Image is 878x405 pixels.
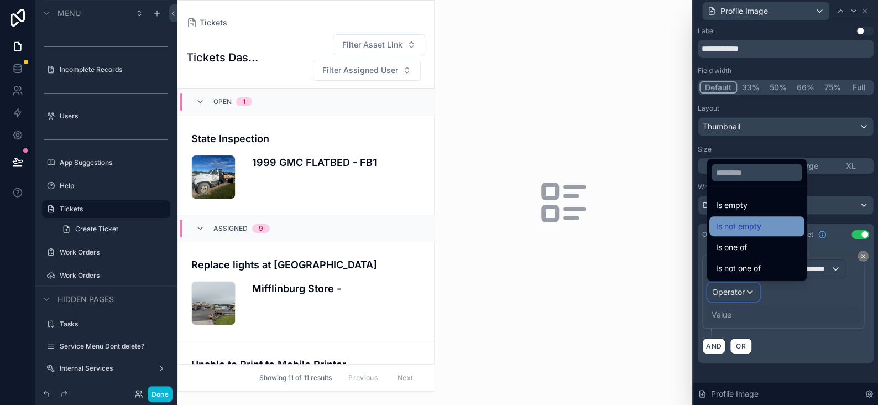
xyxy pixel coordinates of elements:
[60,271,168,280] label: Work Orders
[58,294,114,305] span: Hidden pages
[716,262,761,275] span: Is not one of
[213,97,232,106] span: Open
[60,112,168,121] label: Users
[148,386,173,402] button: Done
[60,364,153,373] label: Internal Services
[75,225,118,233] span: Create Ticket
[60,158,168,167] label: App Suggestions
[716,241,747,254] span: Is one of
[60,248,168,257] label: Work Orders
[55,220,170,238] a: Create Ticket
[60,342,168,351] label: Service Menu Dont delete?
[259,224,263,233] div: 9
[60,205,164,214] label: Tickets
[60,65,168,74] label: Incomplete Records
[259,373,332,382] span: Showing 11 of 11 results
[58,8,81,19] span: Menu
[716,199,748,212] span: Is empty
[243,97,245,106] div: 1
[60,320,168,329] label: Tasks
[60,181,168,190] label: Help
[213,224,248,233] span: Assigned
[716,220,761,233] span: Is not empty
